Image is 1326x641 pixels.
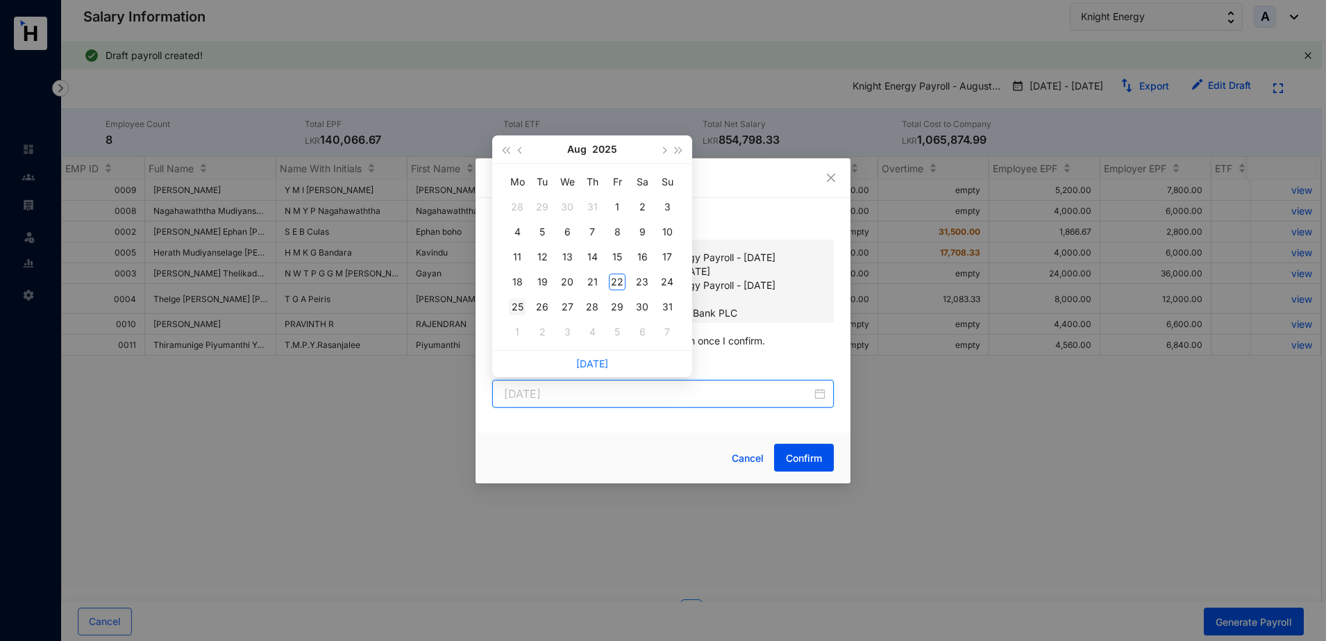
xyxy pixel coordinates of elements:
[634,224,651,240] div: 9
[580,294,605,319] td: 2025-08-28
[659,249,675,265] div: 17
[559,299,576,315] div: 27
[637,251,775,265] p: Knight Energy Payroll - [DATE]
[534,224,551,240] div: 5
[659,224,675,240] div: 10
[505,194,530,219] td: 2025-07-28
[609,224,626,240] div: 8
[655,219,680,244] td: 2025-08-10
[655,319,680,344] td: 2025-09-07
[509,299,526,315] div: 25
[534,199,551,215] div: 29
[530,219,555,244] td: 2025-08-05
[559,274,576,290] div: 20
[637,278,775,292] p: Knight Energy Payroll - [DATE]
[580,194,605,219] td: 2025-07-31
[659,274,675,290] div: 24
[584,324,601,340] div: 4
[567,135,587,163] button: Aug
[509,249,526,265] div: 11
[509,199,526,215] div: 28
[630,244,655,269] td: 2025-08-16
[721,444,774,472] button: Cancel
[609,274,626,290] div: 22
[605,194,630,219] td: 2025-08-01
[630,169,655,194] th: Sa
[634,199,651,215] div: 2
[659,199,675,215] div: 3
[655,194,680,219] td: 2025-08-03
[580,219,605,244] td: 2025-08-07
[509,324,526,340] div: 1
[605,319,630,344] td: 2025-09-05
[580,269,605,294] td: 2025-08-21
[576,358,608,369] a: [DATE]
[555,294,580,319] td: 2025-08-27
[534,249,551,265] div: 12
[555,169,580,194] th: We
[659,299,675,315] div: 31
[530,194,555,219] td: 2025-07-29
[555,319,580,344] td: 2025-09-03
[580,244,605,269] td: 2025-08-14
[605,219,630,244] td: 2025-08-08
[605,244,630,269] td: 2025-08-15
[655,294,680,319] td: 2025-08-31
[584,224,601,240] div: 7
[505,294,530,319] td: 2025-08-25
[659,324,675,340] div: 7
[505,219,530,244] td: 2025-08-04
[530,244,555,269] td: 2025-08-12
[584,199,601,215] div: 31
[655,269,680,294] td: 2025-08-24
[580,169,605,194] th: Th
[634,249,651,265] div: 16
[605,269,630,294] td: 2025-08-22
[534,324,551,340] div: 2
[786,451,822,465] span: Confirm
[505,244,530,269] td: 2025-08-11
[555,244,580,269] td: 2025-08-13
[559,324,576,340] div: 3
[555,219,580,244] td: 2025-08-06
[732,451,764,466] span: Cancel
[609,324,626,340] div: 5
[555,269,580,294] td: 2025-08-20
[555,194,580,219] td: 2025-07-30
[509,274,526,290] div: 18
[530,169,555,194] th: Tu
[534,274,551,290] div: 19
[584,274,601,290] div: 21
[630,269,655,294] td: 2025-08-23
[592,135,617,163] button: 2025
[504,385,812,402] input: Date of crediting
[505,269,530,294] td: 2025-08-18
[630,294,655,319] td: 2025-08-30
[530,269,555,294] td: 2025-08-19
[609,299,626,315] div: 29
[630,319,655,344] td: 2025-09-06
[559,249,576,265] div: 13
[630,194,655,219] td: 2025-08-02
[505,319,530,344] td: 2025-09-01
[530,294,555,319] td: 2025-08-26
[580,319,605,344] td: 2025-09-04
[584,249,601,265] div: 14
[823,170,839,185] button: Close
[530,319,555,344] td: 2025-09-02
[609,249,626,265] div: 15
[774,444,834,472] button: Confirm
[605,294,630,319] td: 2025-08-29
[559,224,576,240] div: 6
[509,224,526,240] div: 4
[634,274,651,290] div: 23
[655,169,680,194] th: Su
[534,299,551,315] div: 26
[505,169,530,194] th: Mo
[609,199,626,215] div: 1
[655,244,680,269] td: 2025-08-17
[634,299,651,315] div: 30
[605,169,630,194] th: Fr
[559,199,576,215] div: 30
[825,172,837,183] span: close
